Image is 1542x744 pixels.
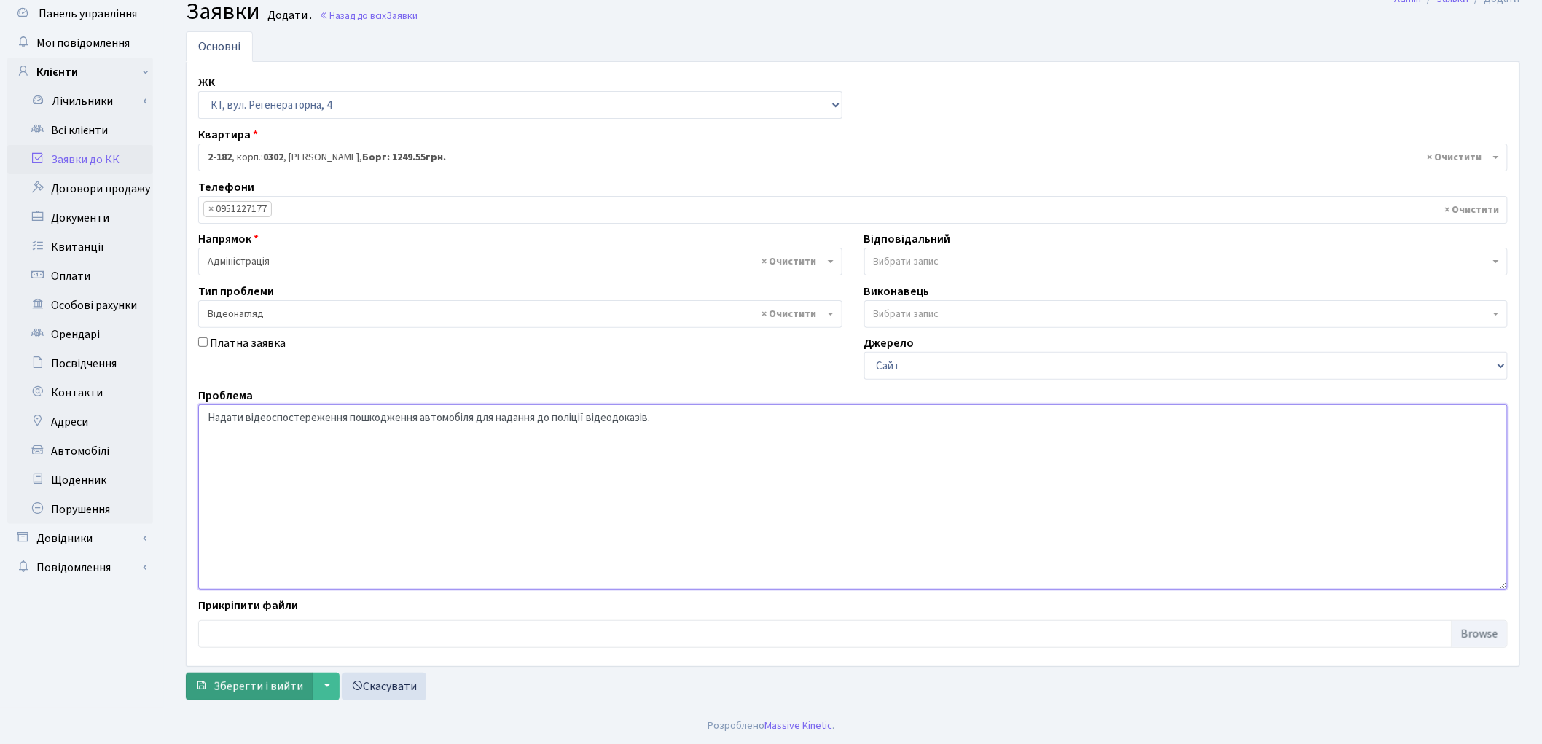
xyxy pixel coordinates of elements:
[7,407,153,436] a: Адреси
[214,678,303,694] span: Зберегти і вийти
[7,232,153,262] a: Квитанції
[362,150,446,165] b: Борг: 1249.55грн.
[7,553,153,582] a: Повідомлення
[203,201,272,217] li: 0951227177
[7,524,153,553] a: Довідники
[762,254,817,269] span: Видалити всі елементи
[708,718,834,734] div: Розроблено .
[265,9,312,23] small: Додати .
[198,387,253,404] label: Проблема
[186,673,313,700] button: Зберегти і вийти
[7,145,153,174] a: Заявки до КК
[7,58,153,87] a: Клієнти
[7,28,153,58] a: Мої повідомлення
[198,126,258,144] label: Квартира
[263,150,283,165] b: 0302
[198,300,842,328] span: Відеонагляд
[864,230,951,248] label: Відповідальний
[210,334,286,352] label: Платна заявка
[874,254,939,269] span: Вибрати запис
[342,673,426,700] a: Скасувати
[198,179,254,196] label: Телефони
[764,718,832,733] a: Massive Kinetic
[7,262,153,291] a: Оплати
[762,307,817,321] span: Видалити всі елементи
[208,202,214,216] span: ×
[7,466,153,495] a: Щоденник
[36,35,130,51] span: Мої повідомлення
[874,307,939,321] span: Вибрати запис
[198,248,842,275] span: Адміністрація
[186,31,253,62] a: Основні
[386,9,418,23] span: Заявки
[7,174,153,203] a: Договори продажу
[7,436,153,466] a: Автомобілі
[7,320,153,349] a: Орендарі
[198,283,274,300] label: Тип проблеми
[7,349,153,378] a: Посвідчення
[198,597,298,614] label: Прикріпити файли
[319,9,418,23] a: Назад до всіхЗаявки
[1445,203,1500,217] span: Видалити всі елементи
[198,144,1508,171] span: <b>2-182</b>, корп.: <b>0302</b>, Клименко Юрій Миколайович, <b>Борг: 1249.55грн.</b>
[208,254,824,269] span: Адміністрація
[208,307,824,321] span: Відеонагляд
[17,87,153,116] a: Лічильники
[198,74,215,91] label: ЖК
[7,495,153,524] a: Порушення
[7,203,153,232] a: Документи
[864,283,930,300] label: Виконавець
[39,6,137,22] span: Панель управління
[208,150,232,165] b: 2-182
[7,291,153,320] a: Особові рахунки
[1428,150,1482,165] span: Видалити всі елементи
[208,150,1490,165] span: <b>2-182</b>, корп.: <b>0302</b>, Клименко Юрій Миколайович, <b>Борг: 1249.55грн.</b>
[7,116,153,145] a: Всі клієнти
[198,230,259,248] label: Напрямок
[864,334,915,352] label: Джерело
[7,378,153,407] a: Контакти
